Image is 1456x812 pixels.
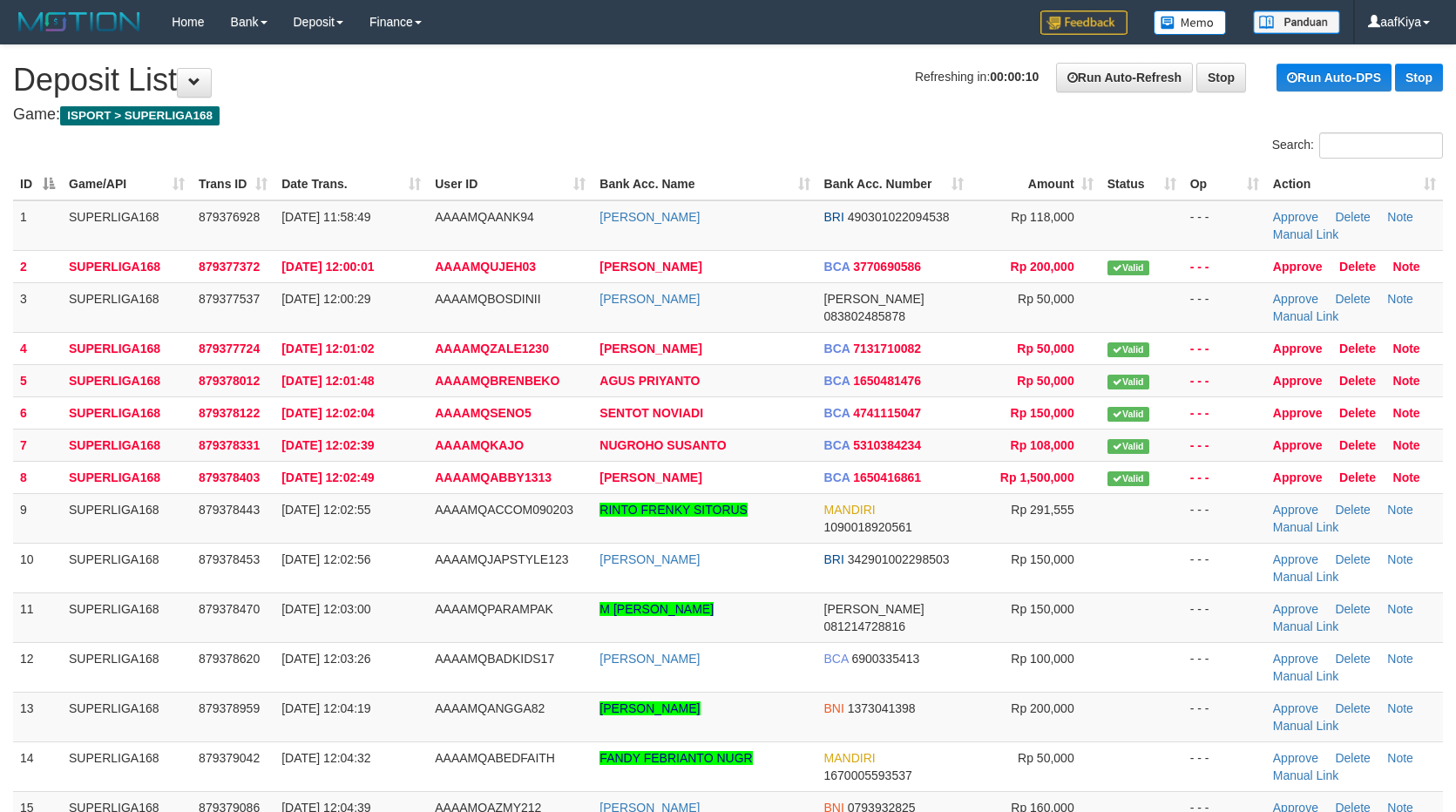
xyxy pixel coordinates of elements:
[1273,470,1323,484] a: Approve
[1393,260,1420,274] a: Note
[1387,210,1413,224] a: Note
[199,342,260,355] span: 879377724
[62,741,192,791] td: SUPERLIGA168
[199,503,260,517] span: 879378443
[62,543,192,592] td: SUPERLIGA168
[1011,503,1073,517] span: Rp 291,555
[1017,374,1073,388] span: Rp 50,000
[435,210,534,224] span: AAAAMQAANK94
[824,309,905,323] span: Copy 083802485878 to clipboard
[13,250,62,282] td: 2
[199,751,260,765] span: 879379042
[853,260,921,274] span: Copy 3770690586 to clipboard
[824,619,905,633] span: Copy 081214728816 to clipboard
[62,429,192,461] td: SUPERLIGA168
[1011,701,1073,715] span: Rp 200,000
[1393,342,1420,355] a: Note
[13,168,62,200] th: ID: activate to sort column descending
[1273,406,1323,420] a: Approve
[13,493,62,543] td: 9
[199,602,260,616] span: 879378470
[1011,406,1074,420] span: Rp 150,000
[62,493,192,543] td: SUPERLIGA168
[853,470,921,484] span: Copy 1650416861 to clipboard
[599,701,700,715] a: [PERSON_NAME]
[824,342,850,355] span: BCA
[1273,503,1318,517] a: Approve
[13,692,62,741] td: 13
[199,374,260,388] span: 879378012
[853,342,921,355] span: Copy 7131710082 to clipboard
[1011,652,1073,666] span: Rp 100,000
[281,292,370,306] span: [DATE] 12:00:29
[824,768,912,782] span: Copy 1670005593537 to clipboard
[599,503,748,517] a: RINTO FRENKY SITORUS
[62,332,192,364] td: SUPERLIGA168
[435,374,559,388] span: AAAAMQBRENBEKO
[281,701,370,715] span: [DATE] 12:04:19
[1017,342,1073,355] span: Rp 50,000
[848,701,916,715] span: Copy 1373041398 to clipboard
[1393,470,1420,484] a: Note
[824,751,876,765] span: MANDIRI
[824,552,844,566] span: BRI
[853,438,921,452] span: Copy 5310384234 to clipboard
[1196,63,1246,92] a: Stop
[1107,375,1149,389] span: Valid transaction
[599,342,701,355] a: [PERSON_NAME]
[1273,768,1339,782] a: Manual Link
[435,470,552,484] span: AAAAMQABBY1313
[1183,168,1266,200] th: Op: activate to sort column ascending
[1273,227,1339,241] a: Manual Link
[1266,168,1443,200] th: Action: activate to sort column ascending
[599,406,703,420] a: SENTOT NOVIADI
[1011,260,1074,274] span: Rp 200,000
[1335,701,1370,715] a: Delete
[192,168,274,200] th: Trans ID: activate to sort column ascending
[199,438,260,452] span: 879378331
[62,642,192,692] td: SUPERLIGA168
[13,429,62,461] td: 7
[435,342,549,355] span: AAAAMQZALE1230
[1183,332,1266,364] td: - - -
[853,374,921,388] span: Copy 1650481476 to clipboard
[1107,261,1149,275] span: Valid transaction
[1000,470,1074,484] span: Rp 1,500,000
[62,692,192,741] td: SUPERLIGA168
[1273,260,1323,274] a: Approve
[199,552,260,566] span: 879378453
[599,260,701,274] a: [PERSON_NAME]
[1393,406,1420,420] a: Note
[1183,250,1266,282] td: - - -
[599,602,714,616] a: M [PERSON_NAME]
[13,543,62,592] td: 10
[1273,520,1339,534] a: Manual Link
[1011,438,1074,452] span: Rp 108,000
[1011,552,1073,566] span: Rp 150,000
[13,63,1443,98] h1: Deposit List
[853,406,921,420] span: Copy 4741115047 to clipboard
[62,250,192,282] td: SUPERLIGA168
[1335,652,1370,666] a: Delete
[1387,552,1413,566] a: Note
[1273,309,1339,323] a: Manual Link
[435,438,524,452] span: AAAAMQKAJO
[281,652,370,666] span: [DATE] 12:03:26
[1339,406,1376,420] a: Delete
[13,592,62,642] td: 11
[199,406,260,420] span: 879378122
[1393,374,1420,388] a: Note
[1107,439,1149,454] span: Valid transaction
[1387,292,1413,306] a: Note
[1339,470,1376,484] a: Delete
[13,364,62,396] td: 5
[1272,132,1443,159] label: Search:
[824,374,850,388] span: BCA
[281,210,370,224] span: [DATE] 11:58:49
[851,652,919,666] span: Copy 6900335413 to clipboard
[1253,10,1340,34] img: panduan.png
[428,168,593,200] th: User ID: activate to sort column ascending
[599,652,700,666] a: [PERSON_NAME]
[1183,429,1266,461] td: - - -
[1273,602,1318,616] a: Approve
